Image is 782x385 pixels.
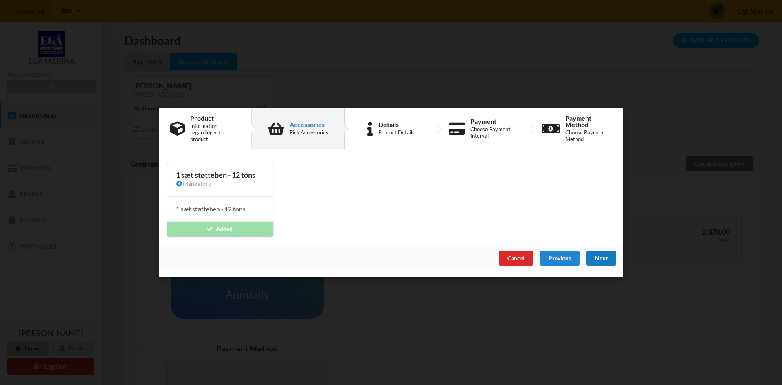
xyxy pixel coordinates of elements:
div: Product Details [378,129,415,136]
div: 1 sæt støtteben - 12 tons [176,170,264,180]
div: Choose Payment Method [565,129,612,142]
div: Mandatory [176,180,264,188]
div: Product [190,115,240,121]
div: Choose Payment Interval [470,126,518,139]
h4: 1 sæt støtteben - 12 tons [176,205,264,213]
div: Cancel [499,251,533,266]
div: Pick Accessories [290,129,328,136]
div: Next [586,251,616,266]
div: Information regarding your product [190,123,240,142]
div: Accessories [290,121,328,128]
div: Payment [470,118,518,125]
div: Payment Method [565,115,612,128]
div: Previous [540,251,580,266]
div: Details [378,121,415,128]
